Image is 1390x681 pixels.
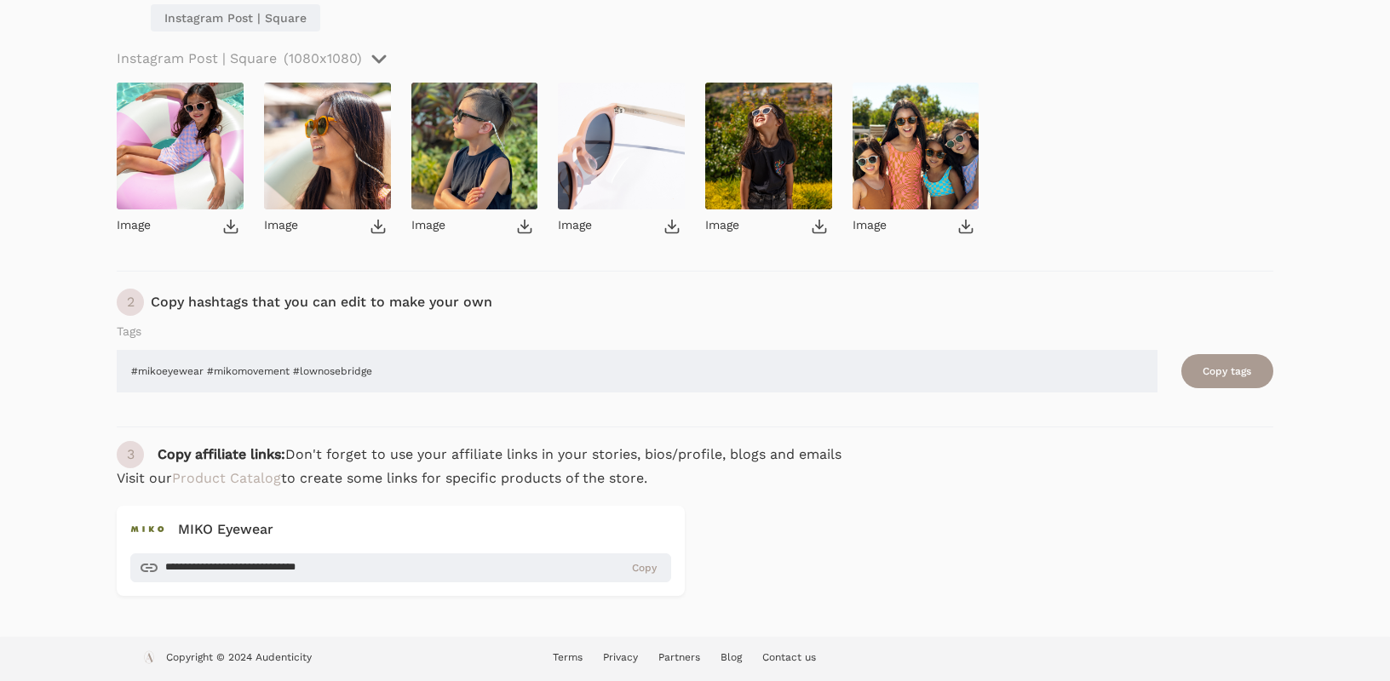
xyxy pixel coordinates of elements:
[1181,354,1273,388] button: Copy tags
[178,519,273,540] h4: MIKO Eyewear
[264,83,391,209] img: miko_eyewear_ig_post_square_136d1fdcdc97_1080x1080.png
[130,520,164,538] img: MIKO Eyewear
[117,289,144,316] span: 2
[130,519,671,540] a: MIKO Eyewear MIKO Eyewear
[117,216,151,233] p: Image
[537,557,661,579] button: Copy
[151,292,492,312] h4: Copy hashtags that you can edit to make your own
[117,323,1272,340] div: Tags
[658,651,700,663] a: Partners
[721,651,742,663] a: Blog
[853,209,887,233] a: Image
[705,83,832,209] img: miko_eyewear_ig_post_square_07818e9433fc_1080x1080.png
[411,83,538,209] img: miko_eyewear_ig_post_square_62ffdf1c6dc4_1080x1080.png
[853,83,979,209] img: miko_eyewear_ig_post_square_f429f9383c8b_1080x1080.png
[117,49,277,69] p: Instagram Post | Square
[117,441,144,468] span: 3
[853,216,887,233] p: Image
[558,209,592,233] a: Image
[166,650,312,667] p: Copyright © 2024 Audenticity
[558,83,685,209] img: miko_eyewear_ig_post_square_1bf704fd397e_1080x1080.png
[705,209,739,233] a: Image
[117,83,244,209] img: miko_eyewear_ig_post_square_3061ce0fa821_1080x1080.png
[117,83,1272,272] ul: Instagram Post | Square (1080x1080)
[762,651,816,663] a: Contact us
[117,468,1272,489] div: Visit our to create some links for specific products of the store.
[553,651,583,663] a: Terms
[411,209,445,233] a: Image
[264,216,298,233] p: Image
[603,651,638,663] a: Privacy
[158,444,841,465] p: Don't forget to use your affiliate links in your stories, bios/profile, blogs and emails
[117,209,151,233] a: Image
[151,4,320,31] a: Instagram Post | Square
[411,216,445,233] p: Image
[117,49,389,83] button: Instagram Post | Square (1080x1080)
[131,364,1142,378] p: #mikoeyewear #mikomovement #lownosebridge
[158,446,285,462] strong: Copy affiliate links:
[264,209,298,233] a: Image
[705,216,739,233] p: Image
[284,49,362,69] p: (1080x1080)
[632,561,657,575] span: Copy
[172,470,281,486] a: Product Catalog
[558,216,592,233] p: Image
